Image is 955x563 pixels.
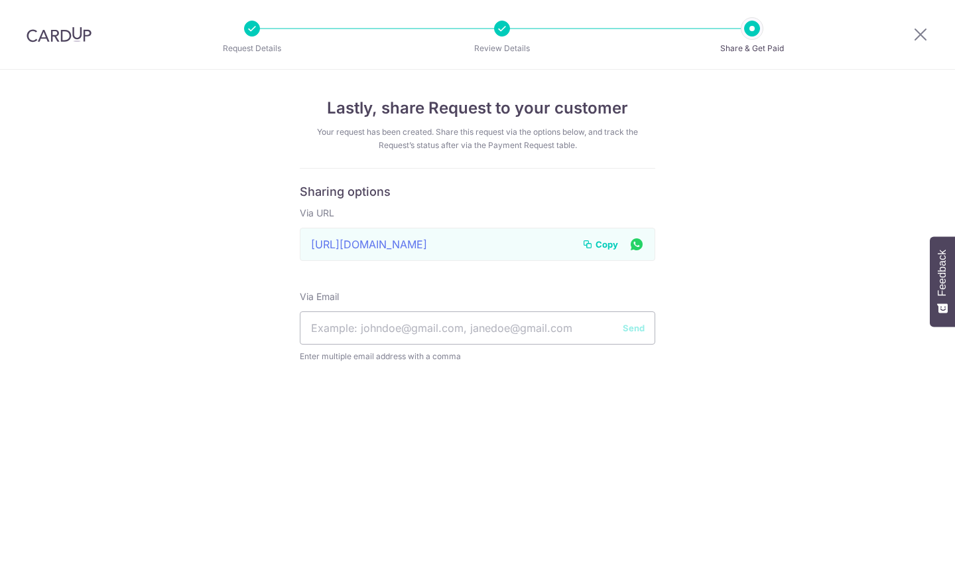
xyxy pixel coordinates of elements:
button: Send [623,321,645,335]
p: Request Details [203,42,301,55]
iframe: Opens a widget where you can find more information [869,523,942,556]
img: CardUp [27,27,92,42]
p: Review Details [453,42,551,55]
span: Enter multiple email address with a comma [300,350,655,363]
div: Your request has been created. Share this request via the options below, and track the Request’s ... [300,125,655,152]
p: Share & Get Paid [703,42,801,55]
span: Copy [596,238,618,251]
label: Via URL [300,206,334,220]
label: Via Email [300,290,339,303]
h6: Sharing options [300,185,655,200]
input: Example: johndoe@gmail.com, janedoe@gmail.com [300,311,655,345]
span: Feedback [936,250,948,296]
button: Copy [582,238,618,251]
button: Feedback - Show survey [930,236,955,327]
h4: Lastly, share Request to your customer [300,96,655,120]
